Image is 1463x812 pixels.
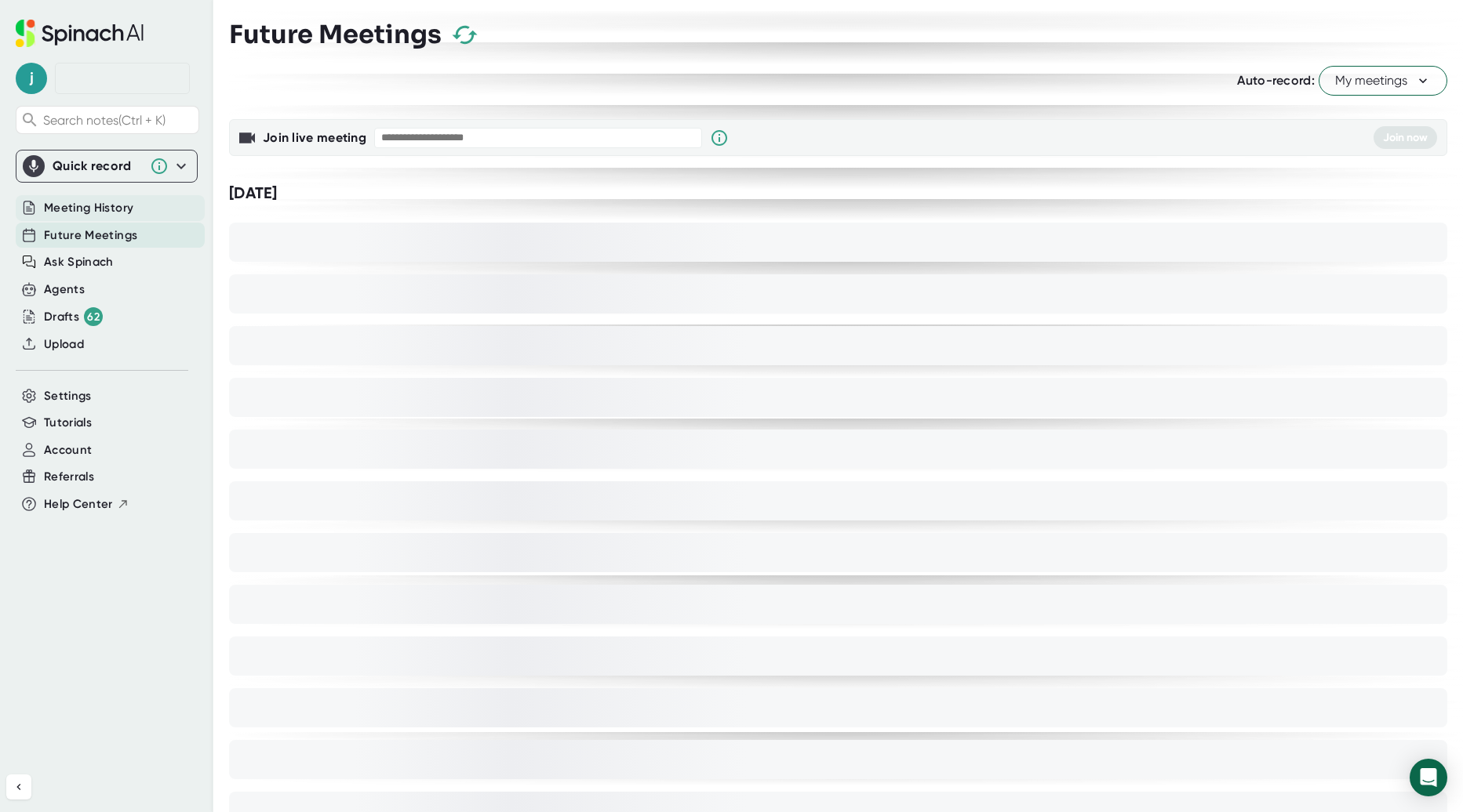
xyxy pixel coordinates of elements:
[16,63,47,94] span: j
[23,150,191,182] div: Quick record
[229,183,1447,203] div: [DATE]
[263,130,366,145] b: Join live meeting
[44,335,84,353] button: Upload
[1335,71,1431,90] span: My meetings
[1237,73,1315,88] span: Auto-record:
[84,307,103,326] div: 62
[44,387,92,405] button: Settings
[44,414,92,432] button: Tutorials
[44,281,85,299] button: Agents
[44,468,94,486] button: Referrals
[44,495,129,513] button: Help Center
[1383,131,1428,144] span: Join now
[44,495,113,513] span: Help Center
[1374,126,1437,149] button: Join now
[1410,759,1447,796] div: Open Intercom Messenger
[44,199,133,217] button: Meeting History
[44,227,137,245] button: Future Meetings
[44,441,92,459] button: Account
[44,253,114,271] button: Ask Spinach
[229,20,442,49] h3: Future Meetings
[44,307,103,326] button: Drafts 62
[44,307,103,326] div: Drafts
[53,158,142,174] div: Quick record
[43,113,195,128] span: Search notes (Ctrl + K)
[1319,66,1447,96] button: My meetings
